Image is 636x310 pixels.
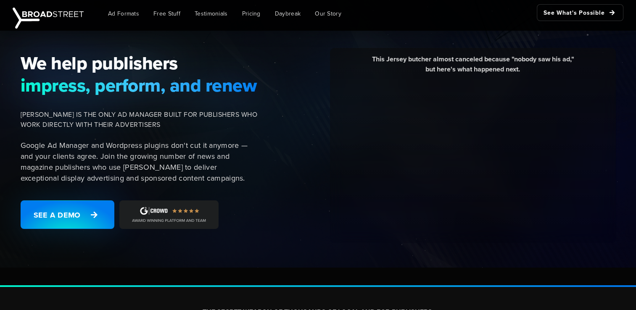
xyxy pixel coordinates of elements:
a: Daybreak [269,4,307,23]
span: Our Story [315,9,341,18]
span: Pricing [242,9,261,18]
a: Ad Formats [102,4,145,23]
span: [PERSON_NAME] IS THE ONLY AD MANAGER BUILT FOR PUBLISHERS WHO WORK DIRECTLY WITH THEIR ADVERTISERS [21,110,258,130]
a: Testimonials [188,4,234,23]
a: Our Story [309,4,348,23]
a: Pricing [236,4,267,23]
p: Google Ad Manager and Wordpress plugins don't cut it anymore — and your clients agree. Join the g... [21,140,258,184]
a: See What's Possible [537,4,623,21]
span: impress, perform, and renew [21,74,258,96]
span: We help publishers [21,52,258,74]
div: This Jersey butcher almost canceled because "nobody saw his ad," but here's what happened next. [336,54,610,81]
span: Testimonials [195,9,228,18]
span: Free Stuff [153,9,180,18]
iframe: YouTube video player [336,81,610,234]
img: Broadstreet | The Ad Manager for Small Publishers [13,8,84,29]
a: See a Demo [21,200,114,229]
a: Free Stuff [147,4,187,23]
span: Ad Formats [108,9,139,18]
span: Daybreak [275,9,301,18]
